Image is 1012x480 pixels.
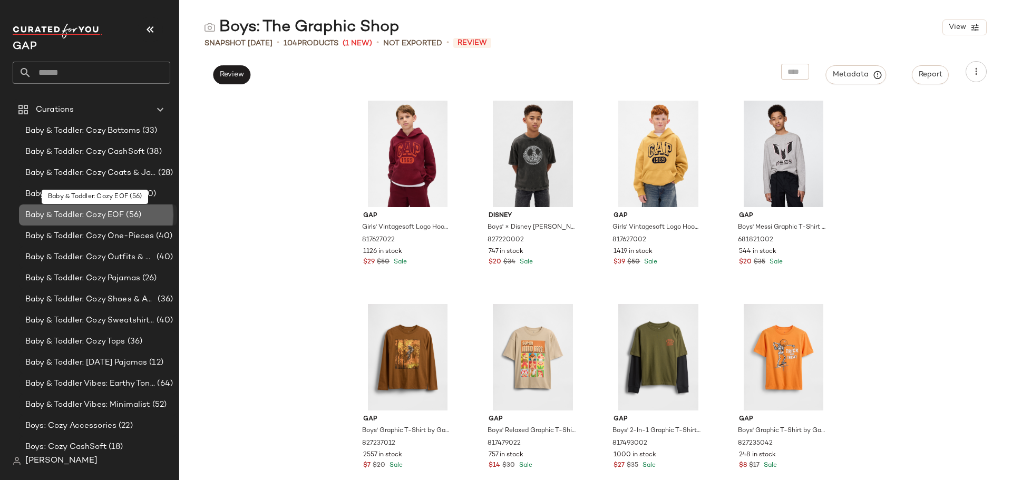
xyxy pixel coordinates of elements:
span: 2557 in stock [363,450,402,460]
span: Baby & Toddler: Cozy Tops [25,336,125,348]
span: Baby & Toddler: Cozy CashSoft [25,146,144,158]
span: Girls' Vintagesoft Logo Hoodie by Gap Red Delicious Size S (6/7) [362,223,451,232]
span: (1 New) [343,38,372,49]
span: Sale [767,259,783,266]
span: Girls' Vintagesoft Logo Hoodie by Gap Honey Im Home Size S (6/7) [612,223,702,232]
img: cn59894269.jpg [731,304,836,410]
span: (56) [124,209,141,221]
span: (10) [139,188,157,200]
span: Gap [489,415,578,424]
img: cn59922841.jpg [605,304,711,410]
img: cn59894255.jpg [355,304,461,410]
img: cn60445604.jpg [480,101,586,207]
span: Boys: Cozy Accessories [25,420,116,432]
span: Metadata [832,70,880,80]
span: Curations [36,104,74,116]
span: $7 [363,461,371,471]
span: Not Exported [383,38,442,49]
img: cn57636292.jpg [731,101,836,207]
img: cn60453363.jpg [605,101,711,207]
span: 104 [284,40,297,47]
span: Gap [363,211,452,221]
span: Boys' × Disney [PERSON_NAME] The Nightmare Before Christmas Skull T-Shirt by Gap Moonless Night S... [488,223,577,232]
span: $20 [373,461,385,471]
span: Baby & Toddler: Cozy Sweatshirts & Sweatpants [25,315,154,327]
div: Products [284,38,338,49]
span: Boys' Relaxed Graphic T-Shirt by Gap Wicker Size L (10) [488,426,577,436]
span: 544 in stock [739,247,776,257]
span: (40) [154,251,173,263]
img: svg%3e [205,22,215,33]
span: 248 in stock [739,450,776,460]
span: (52) [150,399,167,411]
span: 817627022 [362,236,395,245]
span: $34 [503,258,515,267]
span: (36) [155,293,173,306]
span: 681821002 [738,236,773,245]
span: Baby & Toddler: Cozy EOF [25,209,124,221]
span: • [277,37,279,50]
span: $50 [627,258,640,267]
span: 827235042 [738,439,773,448]
span: Baby & Toddler: Cozy Outfits & Sets [25,251,154,263]
span: Gap [614,415,703,424]
span: 827220002 [488,236,524,245]
span: 817493002 [612,439,647,448]
span: $20 [489,258,501,267]
span: Gap [363,415,452,424]
span: Boys' Messi Graphic T-Shirt by Gap Grey Size S (6/7) [738,223,827,232]
span: Baby & Toddler: Cozy Dresses [25,188,139,200]
span: (22) [116,420,133,432]
span: Sale [387,462,403,469]
span: Sale [642,259,657,266]
span: 817627002 [612,236,646,245]
span: $17 [749,461,760,471]
span: Boys' 2-In-1 Graphic T-Shirt by Gap Army Jacket Green Size XS (4/5) [612,426,702,436]
span: Gap [739,211,828,221]
span: $30 [502,461,515,471]
span: [PERSON_NAME] [25,455,98,467]
span: • [446,37,449,50]
button: Review [213,65,250,84]
span: Report [918,71,942,79]
span: Gap [739,415,828,424]
span: (36) [125,336,143,348]
span: 747 in stock [489,247,523,257]
span: Gap [614,211,703,221]
span: Baby & Toddler: Cozy One-Pieces [25,230,154,242]
span: $29 [363,258,375,267]
span: Snapshot [DATE] [205,38,273,49]
span: Baby & Toddler Vibes: Earthy Tones [25,378,155,390]
span: Sale [518,259,533,266]
span: 827237012 [362,439,395,448]
span: $20 [739,258,752,267]
span: $50 [377,258,390,267]
span: 757 in stock [489,450,523,460]
span: View [948,23,966,32]
span: (18) [106,441,123,453]
span: Baby & Toddler: Cozy Shoes & Accessories [25,293,155,306]
img: cfy_white_logo.C9jOOHJF.svg [13,24,102,38]
span: Sale [392,259,407,266]
span: (26) [140,272,157,285]
button: Metadata [826,65,887,84]
span: (40) [154,230,172,242]
span: Current Company Name [13,41,37,52]
span: 1126 in stock [363,247,402,257]
img: cn59959017.jpg [480,304,586,410]
span: (64) [155,378,173,390]
span: Boys: Cozy CashSoft [25,441,106,453]
span: (38) [144,146,162,158]
span: Baby & Toddler: Cozy Pajamas [25,272,140,285]
span: Review [219,71,244,79]
span: Boys' Graphic T-Shirt by Gap Orange Ochre Size XL (12) [738,426,827,436]
span: (12) [147,357,163,369]
span: Baby & Toddler: [DATE] Pajamas [25,357,147,369]
span: Baby & Toddler: Cozy Bottoms [25,125,140,137]
span: $14 [489,461,500,471]
span: $8 [739,461,747,471]
span: Baby & Toddler Vibes: Minimalist [25,399,150,411]
div: Boys: The Graphic Shop [205,17,400,38]
span: Sale [517,462,532,469]
span: (28) [156,167,173,179]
